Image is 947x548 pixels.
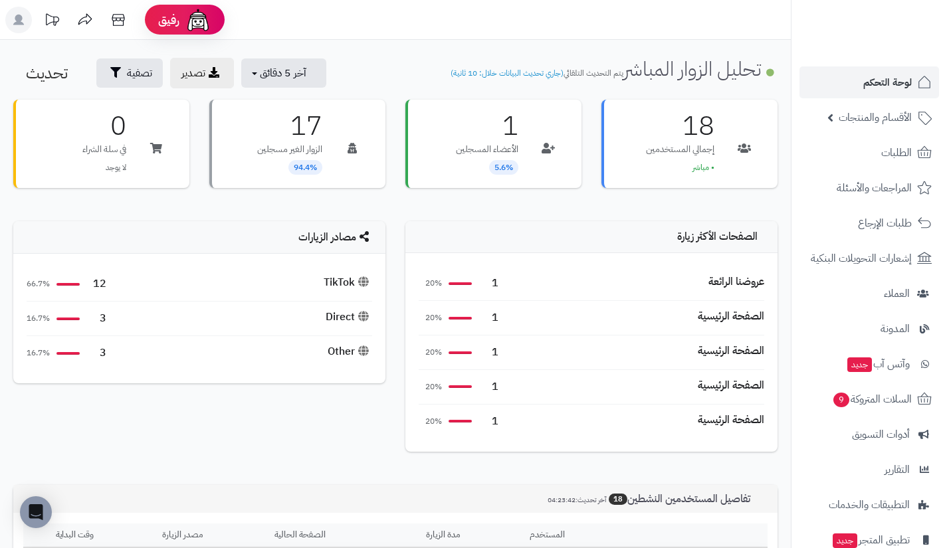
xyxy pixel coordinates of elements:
[86,311,106,326] span: 3
[451,67,564,79] span: (جاري تحديث البيانات خلال: 10 ثانية)
[451,58,778,80] h1: تحليل الزوار المباشر
[881,143,912,162] span: الطلبات
[799,172,939,204] a: المراجعات والأسئلة
[27,347,50,359] span: 16.7%
[20,496,52,528] div: Open Intercom Messenger
[288,160,322,175] span: 94.4%
[646,113,714,139] h3: 18
[799,383,939,415] a: السلات المتروكة9
[456,143,518,156] p: الأعضاء المسجلين
[419,231,764,243] h4: الصفحات الأكثر زيارة
[328,344,372,359] div: Other
[326,310,372,325] div: Direct
[548,495,576,505] span: 04:23:42
[170,58,234,88] a: تصدير
[799,418,939,450] a: أدوات التسويق
[524,523,768,548] th: المستخدم
[451,67,623,79] small: يتم التحديث التلقائي
[27,313,50,324] span: 16.7%
[478,276,498,291] span: 1
[811,249,912,268] span: إشعارات التحويلات البنكية
[863,73,912,92] span: لوحة التحكم
[126,523,239,548] th: مصدر الزيارة
[35,7,68,37] a: تحديثات المنصة
[799,278,939,310] a: العملاء
[419,278,442,289] span: 20%
[708,274,764,290] div: عروضنا الرائعة
[478,310,498,325] span: 1
[799,242,939,274] a: إشعارات التحويلات البنكية
[419,381,442,393] span: 20%
[799,489,939,521] a: التطبيقات والخدمات
[86,345,106,361] span: 3
[799,313,939,345] a: المدونة
[832,390,912,409] span: السلات المتروكة
[698,309,764,324] div: الصفحة الرئيسية
[698,412,764,428] div: الصفحة الرئيسية
[239,523,362,548] th: الصفحة الحالية
[799,348,939,380] a: وآتس آبجديد
[96,58,163,88] button: تصفية
[538,493,768,505] h3: تفاصيل المستخدمين النشطين
[478,414,498,429] span: 1
[86,276,106,292] span: 12
[837,179,912,197] span: المراجعات والأسئلة
[27,278,50,290] span: 66.7%
[26,61,68,85] span: تحديث
[127,65,152,81] span: تصفية
[698,378,764,393] div: الصفحة الرئيسية
[548,495,606,505] small: آخر تحديث:
[456,113,518,139] h3: 1
[799,454,939,486] a: التقارير
[257,113,322,139] h3: 17
[106,161,126,173] span: لا يوجد
[799,207,939,239] a: طلبات الإرجاع
[419,312,442,323] span: 20%
[185,7,211,33] img: ai-face.png
[846,355,910,373] span: وآتس آب
[839,108,912,127] span: الأقسام والمنتجات
[478,379,498,395] span: 1
[609,494,627,505] span: 18
[23,523,126,548] th: وقت البداية
[858,214,912,232] span: طلبات الإرجاع
[692,161,714,173] span: • مباشر
[478,345,498,360] span: 1
[419,416,442,427] span: 20%
[489,160,518,175] span: 5.6%
[260,65,306,81] span: آخر 5 دقائق
[82,143,126,156] p: في سلة الشراء
[324,275,372,290] div: TikTok
[829,496,910,514] span: التطبيقات والخدمات
[419,347,442,358] span: 20%
[257,143,322,156] p: الزوار الغير مسجلين
[241,58,326,88] button: آخر 5 دقائق
[27,231,372,244] h4: مصادر الزيارات
[885,460,910,479] span: التقارير
[362,523,524,548] th: مدة الزيارة
[646,143,714,156] p: إجمالي المستخدمين
[15,58,89,88] button: تحديث
[82,113,126,139] h3: 0
[799,66,939,98] a: لوحة التحكم
[884,284,910,303] span: العملاء
[158,12,179,28] span: رفيق
[833,393,849,407] span: 9
[852,425,910,444] span: أدوات التسويق
[698,343,764,359] div: الصفحة الرئيسية
[847,357,872,372] span: جديد
[881,320,910,338] span: المدونة
[833,533,857,548] span: جديد
[799,137,939,169] a: الطلبات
